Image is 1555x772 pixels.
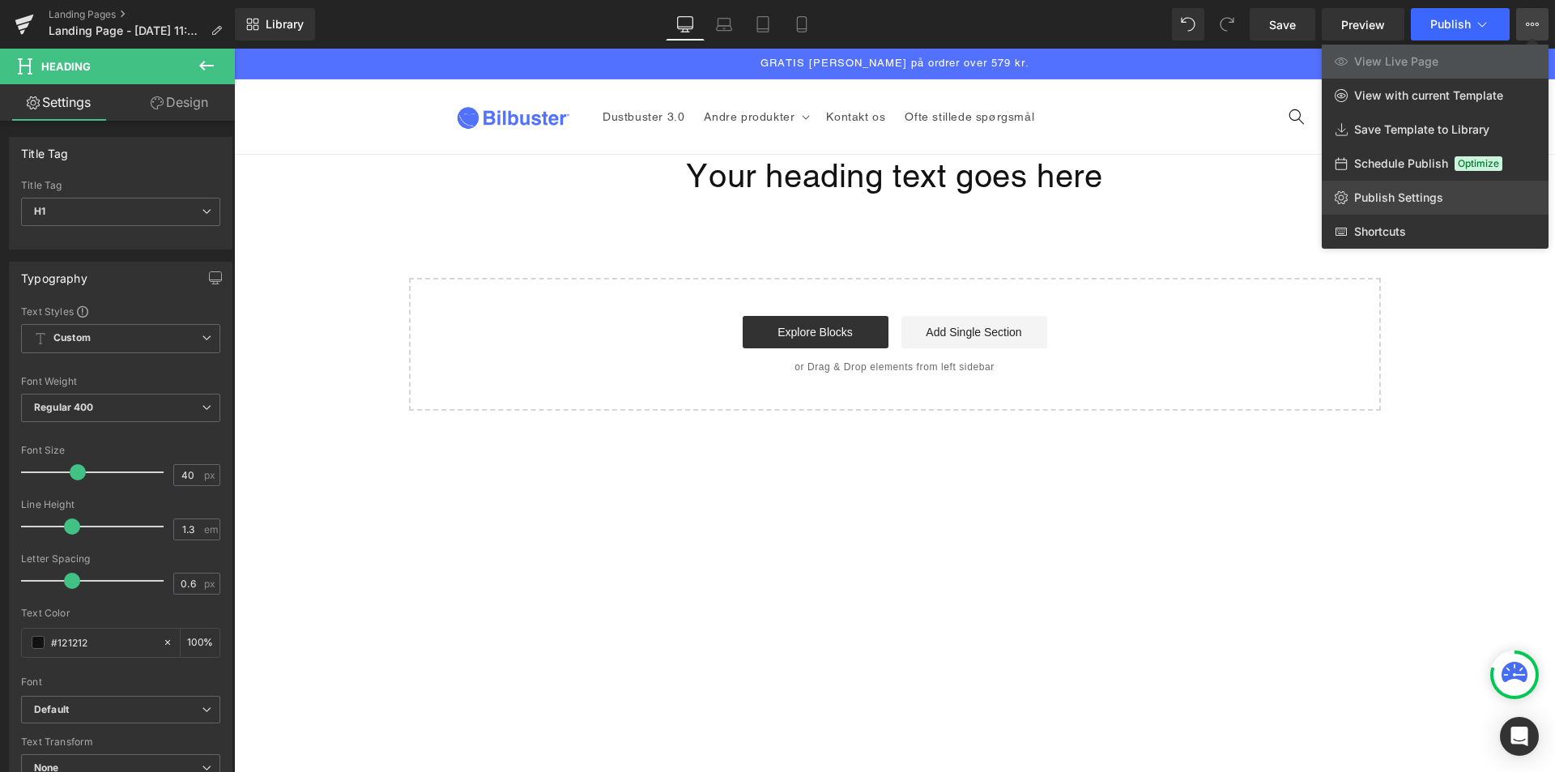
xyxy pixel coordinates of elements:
[1354,156,1448,171] span: Schedule Publish
[204,524,218,535] span: em
[1322,8,1404,41] a: Preview
[21,553,220,565] div: Letter Spacing
[21,445,220,456] div: Font Size
[705,8,743,41] a: Laptop
[470,61,560,75] span: Andre produkter
[34,703,69,717] i: Default
[204,578,218,589] span: px
[21,676,220,688] div: Font
[181,629,219,657] div: %
[1354,54,1438,69] span: View Live Page
[460,51,582,85] summary: Andre produkter
[1172,8,1204,41] button: Undo
[1430,18,1471,31] span: Publish
[1500,717,1539,756] div: Open Intercom Messenger
[1341,16,1385,33] span: Preview
[1269,16,1296,33] span: Save
[204,470,218,480] span: px
[1411,8,1510,41] button: Publish
[1354,122,1489,137] span: Save Template to Library
[34,401,94,413] b: Regular 400
[1211,8,1243,41] button: Redo
[359,51,460,85] a: Dustbuster 3.0
[526,8,795,20] span: GRATIS [PERSON_NAME] på ordrer over 579 kr.
[1354,190,1443,205] span: Publish Settings
[592,61,651,75] span: Kontakt os
[1045,50,1080,86] summary: Søg
[1516,8,1549,41] button: View Live PageView with current TemplateSave Template to LibrarySchedule PublishOptimizePublish S...
[667,267,813,300] a: Add Single Section
[235,8,315,41] a: New Library
[509,267,654,300] a: Explore Blocks
[21,736,220,748] div: Text Transform
[1354,88,1503,103] span: View with current Template
[121,84,238,121] a: Design
[582,51,661,85] a: Kontakt os
[49,24,204,37] span: Landing Page - [DATE] 11:22:18
[671,61,800,75] span: Ofte stillede spørgsmål
[41,60,91,73] span: Heading
[21,180,220,191] div: Title Tag
[21,305,220,318] div: Text Styles
[201,313,1121,324] p: or Drag & Drop elements from left sidebar
[661,51,810,85] a: Ofte stillede spørgsmål
[1455,156,1502,171] span: Optimize
[743,8,782,41] a: Tablet
[21,499,220,510] div: Line Height
[21,376,220,387] div: Font Weight
[21,262,87,285] div: Typography
[782,8,821,41] a: Mobile
[21,608,220,619] div: Text Color
[369,61,450,75] span: Dustbuster 3.0
[49,8,235,21] a: Landing Pages
[34,205,45,217] b: H1
[666,8,705,41] a: Desktop
[215,53,337,83] img: Bilbuster
[51,633,155,651] input: Color
[53,331,91,345] b: Custom
[21,138,69,160] div: Title Tag
[266,17,304,32] span: Library
[1354,224,1406,239] span: Shortcuts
